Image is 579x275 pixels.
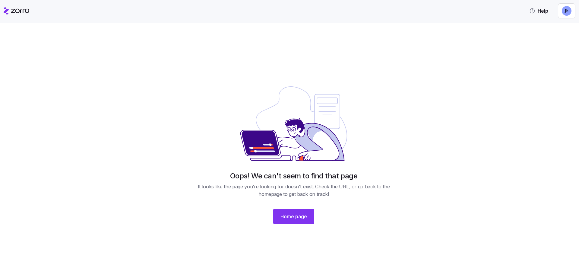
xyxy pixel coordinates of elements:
[562,6,571,16] img: 53e158b0a6e4d576aaabe60d9f04b2f0
[524,5,553,17] button: Help
[230,171,357,181] h1: Oops! We can't seem to find that page
[273,203,314,224] a: Home page
[529,7,548,14] span: Help
[280,213,307,220] span: Home page
[193,183,394,198] span: It looks like the page you’re looking for doesn't exist. Check the URL, or go back to the homepag...
[273,209,314,224] button: Home page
